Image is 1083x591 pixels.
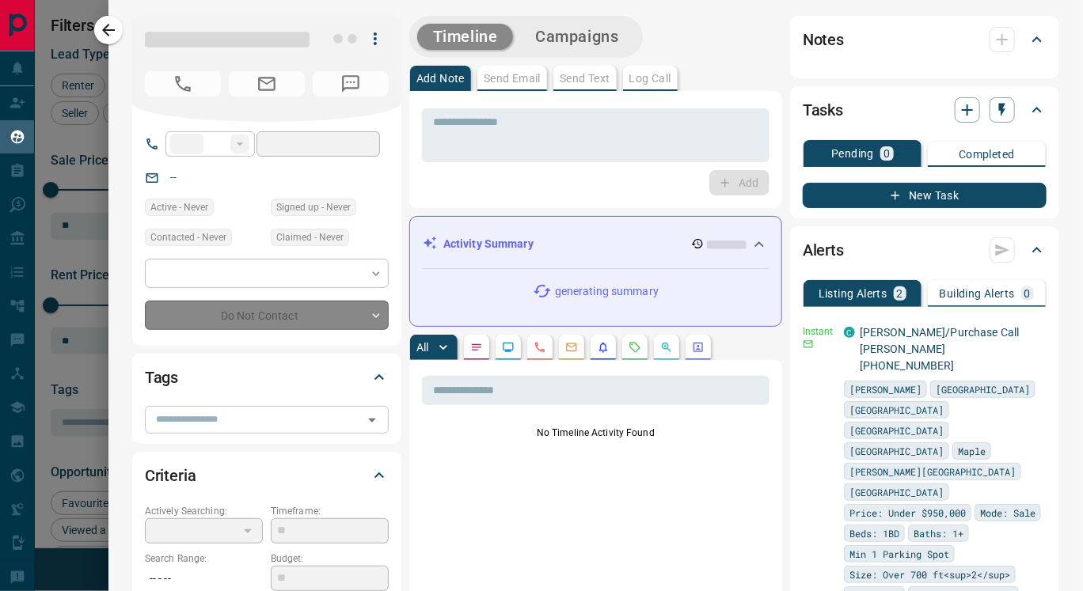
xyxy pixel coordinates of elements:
svg: Email [803,339,814,350]
p: Instant [803,324,834,339]
p: Budget: [271,551,389,566]
a: [PERSON_NAME]/Purchase Call [PERSON_NAME] [PHONE_NUMBER] [860,326,1020,372]
span: Maple [958,443,986,459]
svg: Requests [629,341,641,354]
div: Do Not Contact [145,301,389,330]
p: Add Note [416,73,465,84]
p: No Timeline Activity Found [422,426,769,440]
div: Notes [803,21,1047,59]
p: Timeframe: [271,504,389,518]
p: All [416,342,429,353]
span: No Number [313,71,389,97]
span: Baths: 1+ [914,525,963,541]
button: Open [361,409,383,431]
p: Pending [831,148,874,159]
span: Signed up - Never [276,199,351,215]
span: Mode: Sale [980,505,1035,521]
svg: Listing Alerts [597,341,610,354]
div: Alerts [803,231,1047,269]
h2: Tags [145,365,178,390]
div: Tasks [803,91,1047,129]
div: Criteria [145,457,389,494]
span: No Number [145,71,221,97]
svg: Lead Browsing Activity [502,341,515,354]
svg: Notes [470,341,483,354]
span: [GEOGRAPHIC_DATA] [849,484,944,500]
p: Completed [959,149,1015,160]
svg: Calls [534,341,546,354]
p: Activity Summary [443,236,534,252]
span: No Email [229,71,305,97]
h2: Alerts [803,237,844,263]
span: [PERSON_NAME] [849,381,921,397]
div: condos.ca [844,327,855,338]
button: New Task [803,183,1047,208]
p: Actively Searching: [145,504,263,518]
a: -- [170,171,177,184]
p: 2 [897,288,903,299]
span: [PERSON_NAME][GEOGRAPHIC_DATA] [849,464,1016,479]
span: [GEOGRAPHIC_DATA] [849,422,944,438]
p: 0 [1024,288,1031,299]
div: Activity Summary [423,229,769,259]
span: [GEOGRAPHIC_DATA] [849,443,944,459]
span: [GEOGRAPHIC_DATA] [849,402,944,418]
p: 0 [883,148,890,159]
p: Search Range: [145,551,263,566]
span: Contacted - Never [150,229,226,245]
span: Claimed - Never [276,229,344,245]
button: Timeline [417,24,514,50]
span: Active - Never [150,199,208,215]
p: generating summary [555,283,659,300]
p: Building Alerts [940,288,1015,299]
p: Listing Alerts [819,288,887,299]
svg: Opportunities [660,341,673,354]
div: Tags [145,358,389,396]
span: Min 1 Parking Spot [849,546,949,562]
svg: Emails [565,341,578,354]
span: Price: Under $950,000 [849,505,966,521]
h2: Tasks [803,97,843,123]
h2: Criteria [145,463,196,488]
span: Size: Over 700 ft<sup>2</sup> [849,566,1010,582]
h2: Notes [803,27,844,52]
button: Campaigns [519,24,634,50]
svg: Agent Actions [692,341,705,354]
span: Beds: 1BD [849,525,899,541]
span: [GEOGRAPHIC_DATA] [936,381,1030,397]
